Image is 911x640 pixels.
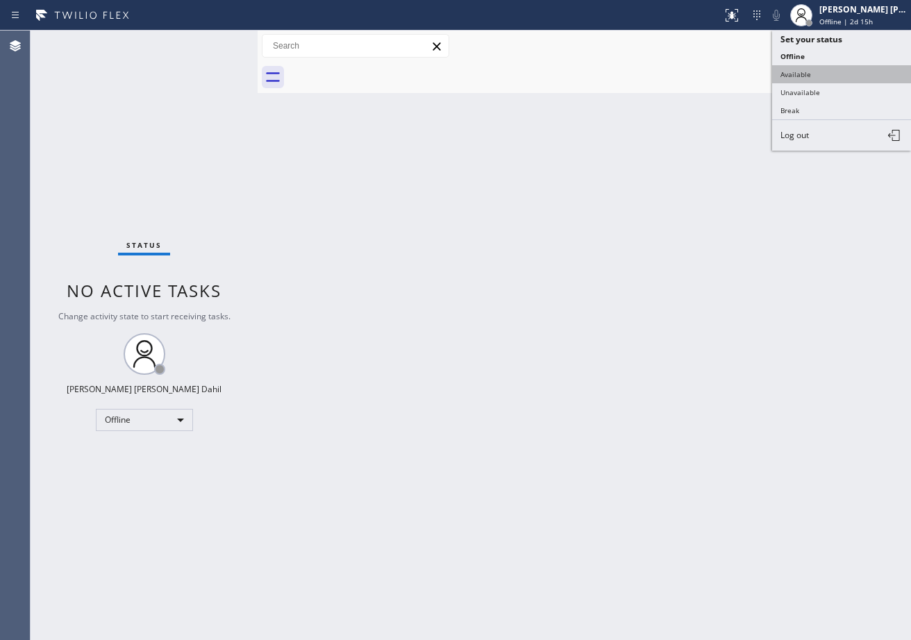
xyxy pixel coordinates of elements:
[96,409,193,431] div: Offline
[819,17,873,26] span: Offline | 2d 15h
[767,6,786,25] button: Mute
[126,240,162,250] span: Status
[262,35,449,57] input: Search
[67,279,222,302] span: No active tasks
[819,3,907,15] div: [PERSON_NAME] [PERSON_NAME] Dahil
[67,383,222,395] div: [PERSON_NAME] [PERSON_NAME] Dahil
[58,310,231,322] span: Change activity state to start receiving tasks.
